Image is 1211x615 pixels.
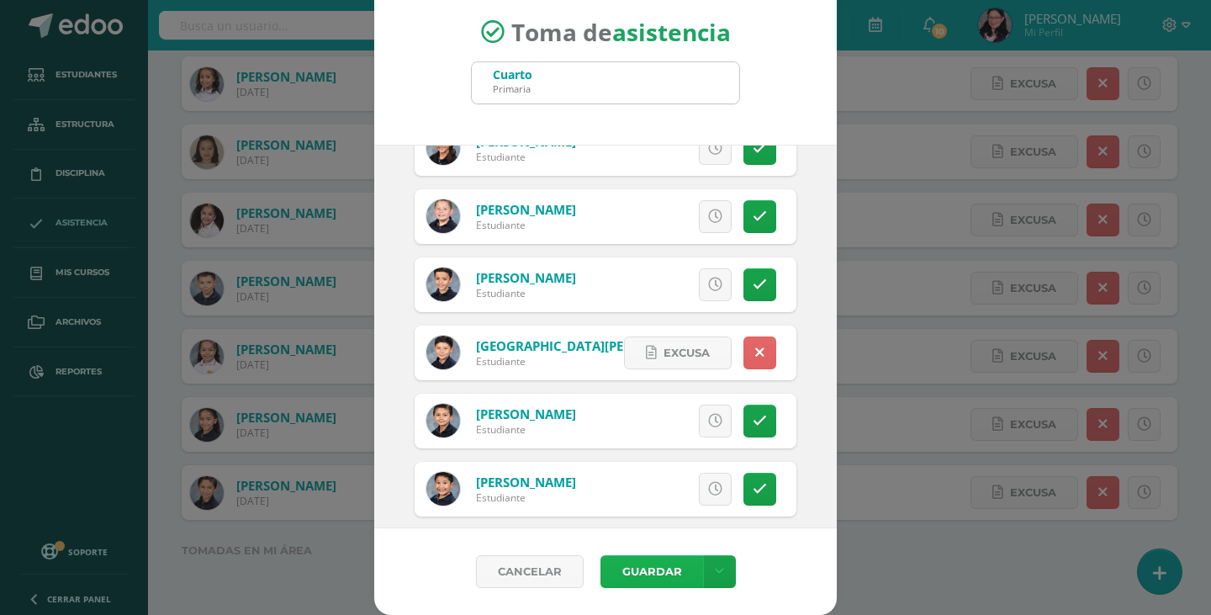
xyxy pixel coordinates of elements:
[476,337,833,354] a: [GEOGRAPHIC_DATA][PERSON_NAME][GEOGRAPHIC_DATA]
[664,337,710,368] span: Excusa
[476,406,576,422] a: [PERSON_NAME]
[476,354,678,368] div: Estudiante
[426,472,460,506] img: 2ddcbd52643617391a6174fbdd9ea14a.png
[600,555,703,588] button: Guardar
[511,16,731,48] span: Toma de
[476,286,576,300] div: Estudiante
[476,474,576,490] a: [PERSON_NAME]
[619,474,665,505] span: Excusa
[472,62,739,103] input: Busca un grado o sección aquí...
[476,201,576,218] a: [PERSON_NAME]
[476,269,576,286] a: [PERSON_NAME]
[476,150,576,164] div: Estudiante
[426,336,460,369] img: 09ac8ef7bef9c5597d2b8abf80a9e8b5.png
[476,555,584,588] a: Cancelar
[476,218,576,232] div: Estudiante
[619,133,665,164] span: Excusa
[619,406,665,437] span: Excusa
[426,199,460,233] img: 1bc012a7e1f1b17c8e7618a1c11ad8c1.png
[426,404,460,437] img: 0c2b16135da00f367e6be9479e003cc2.png
[493,82,532,95] div: Primaria
[426,131,460,165] img: bbd0d10a4563f223520cf550102ab5da.png
[624,337,732,369] a: Excusa
[493,66,532,82] div: Cuarto
[619,269,665,300] span: Excusa
[476,490,576,505] div: Estudiante
[476,422,576,437] div: Estudiante
[426,268,460,301] img: 529e7f0494ebb731d2e647422b2c0d66.png
[612,16,731,48] strong: asistencia
[619,201,665,232] span: Excusa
